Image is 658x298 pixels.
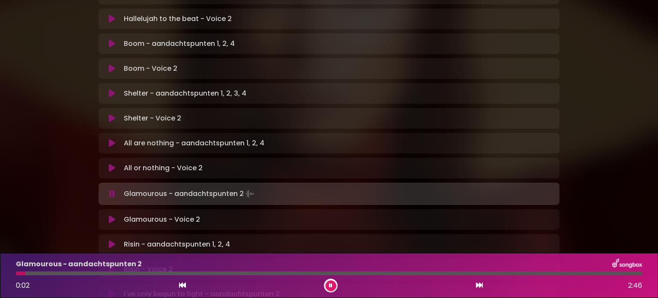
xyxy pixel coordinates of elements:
[124,138,264,148] p: All are nothing - aandachtspunten 1, 2, 4
[124,188,256,200] p: Glamourous - aandachtspunten 2
[16,259,142,269] p: Glamourous - aandachtspunten 2
[16,280,30,290] span: 0:02
[124,39,235,49] p: Boom - aandachtspunten 1, 2, 4
[628,280,642,291] span: 2:46
[124,113,181,123] p: Shelter - Voice 2
[124,14,232,24] p: Hallelujah to the beat - Voice 2
[124,239,230,250] p: Risin - aandachtspunten 1, 2, 4
[124,163,203,173] p: All or nothing - Voice 2
[124,63,177,74] p: Boom - Voice 2
[124,214,200,225] p: Glamourous - Voice 2
[124,88,246,99] p: Shelter - aandachtspunten 1, 2, 3, 4
[244,188,256,200] img: waveform4.gif
[612,259,642,270] img: songbox-logo-white.png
